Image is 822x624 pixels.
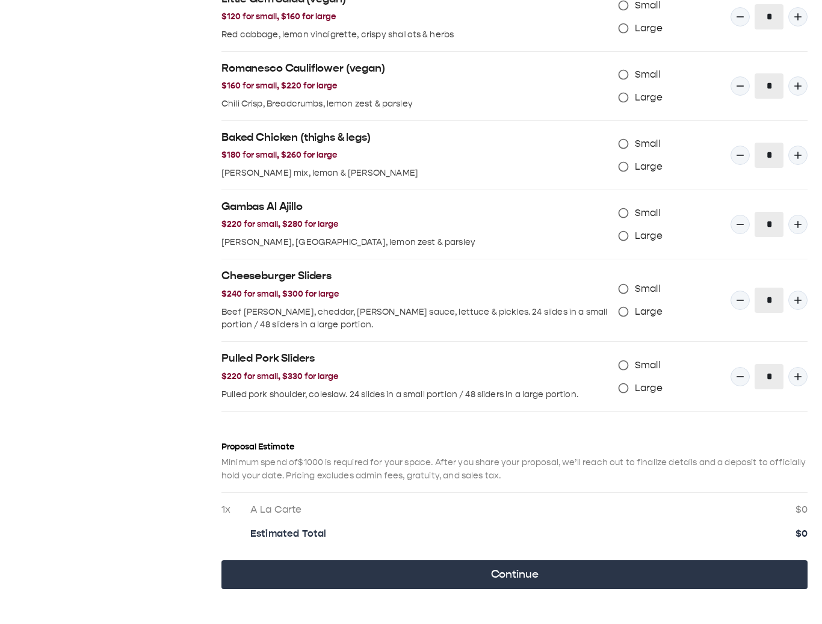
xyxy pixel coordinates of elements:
h2: Baked Chicken (thighs & legs) [221,131,609,145]
p: Chili Crisp, Breadcrumbs, lemon zest & parsley [221,97,609,111]
span: Small [635,206,660,220]
span: Small [635,67,660,82]
h2: Gambas Al Ajillo [221,200,609,214]
h3: $220 for small, $280 for large [221,218,609,231]
span: Large [635,381,663,395]
div: Quantity Input [731,63,808,109]
p: Red cabbage, lemon vinaigrette, crispy shallots & herbs [221,28,609,42]
p: 1x [221,502,236,517]
p: Estimated Total [250,527,781,541]
div: Quantity Input [731,202,808,247]
span: Small [635,358,660,372]
h2: Pulled Pork Sliders [221,351,609,366]
p: A La Carte [250,502,781,517]
p: [PERSON_NAME], [GEOGRAPHIC_DATA], lemon zest & parsley [221,236,609,249]
p: Pulled pork shoulder, coleslaw. 24 slides in a small portion / 48 sliders in a large portion. [221,388,609,401]
span: Large [635,90,663,105]
h3: $160 for small, $220 for large [221,79,609,93]
p: $ 0 [796,502,808,517]
span: Small [635,137,660,151]
h2: Cheeseburger Sliders [221,269,609,283]
span: Large [635,21,663,36]
p: $ 0 [796,527,808,541]
div: Quantity Input [731,132,808,178]
span: Large [635,304,663,319]
p: [PERSON_NAME] mix, lemon & [PERSON_NAME] [221,167,609,180]
h3: $240 for small, $300 for large [221,288,609,301]
p: Minimum spend of $1000 is required for your space. After you share your proposal, we’ll reach out... [221,456,808,483]
span: Large [635,159,663,174]
span: Large [635,229,663,243]
button: Continue [221,560,808,589]
h3: Proposal Estimate [221,440,808,454]
span: Small [635,282,660,296]
h3: $180 for small, $260 for large [221,149,609,162]
h3: $120 for small, $160 for large [221,10,609,23]
div: Quantity Input [731,277,808,323]
div: Quantity Input [731,354,808,400]
h3: $220 for small, $330 for large [221,370,609,383]
p: Beef [PERSON_NAME], cheddar, [PERSON_NAME] sauce, lettuce & pickles. 24 slides in a small portion... [221,306,609,332]
h2: Romanesco Cauliflower (vegan) [221,61,609,76]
